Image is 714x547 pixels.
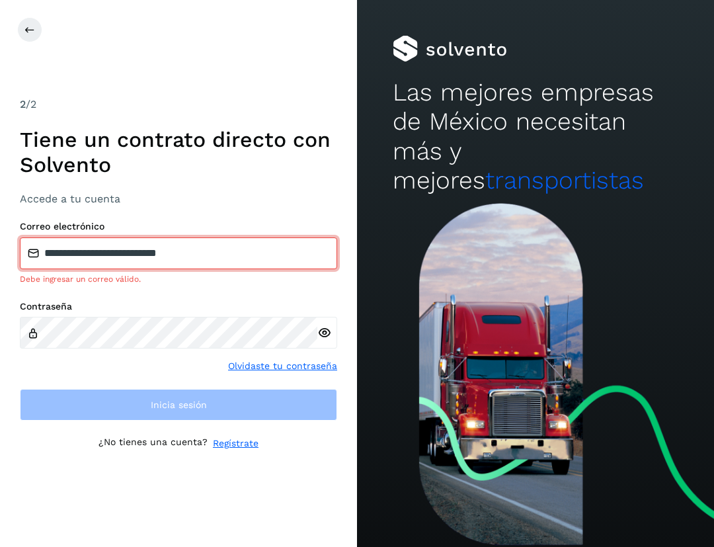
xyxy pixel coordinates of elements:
h3: Accede a tu cuenta [20,192,337,205]
button: Inicia sesión [20,389,337,421]
span: transportistas [485,166,644,194]
label: Contraseña [20,301,337,312]
div: Debe ingresar un correo válido. [20,273,337,285]
label: Correo electrónico [20,221,337,232]
p: ¿No tienes una cuenta? [99,437,208,450]
span: Inicia sesión [151,400,207,409]
a: Olvidaste tu contraseña [228,359,337,373]
span: 2 [20,98,26,110]
h2: Las mejores empresas de México necesitan más y mejores [393,78,678,196]
h1: Tiene un contrato directo con Solvento [20,127,337,178]
a: Regístrate [213,437,258,450]
div: /2 [20,97,337,112]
